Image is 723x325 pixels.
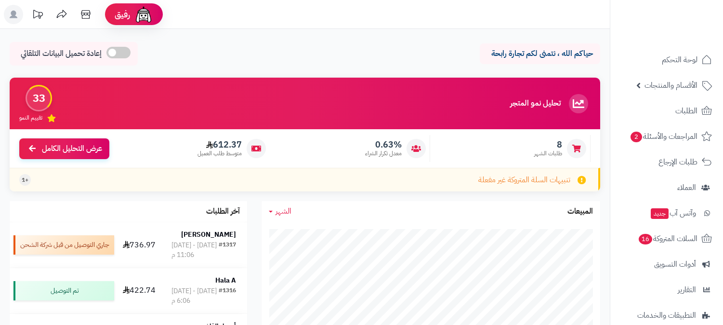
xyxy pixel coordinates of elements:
span: التقارير [678,283,696,297]
span: تنبيهات السلة المتروكة غير مفعلة [478,175,570,186]
span: لوحة التحكم [662,53,697,67]
div: [DATE] - [DATE] 11:06 م [171,241,219,260]
span: السلات المتروكة [638,232,697,245]
span: العملاء [677,181,696,194]
span: 612.37 [197,139,242,150]
a: وآتس آبجديد [616,202,717,225]
div: #1317 [219,241,236,260]
td: 422.74 [118,268,160,313]
span: طلبات الإرجاع [658,155,697,169]
div: تم التوصيل [13,281,114,300]
a: تحديثات المنصة [26,5,50,27]
span: طلبات الشهر [534,149,562,158]
span: 16 [638,233,653,245]
a: المراجعات والأسئلة2 [616,125,717,148]
img: logo-2.png [657,10,714,30]
span: وآتس آب [650,206,696,220]
p: حياكم الله ، نتمنى لكم تجارة رابحة [487,48,593,59]
h3: آخر الطلبات [206,207,240,216]
span: متوسط طلب العميل [197,149,242,158]
a: السلات المتروكة16 [616,227,717,250]
span: +1 [22,176,28,184]
a: التقارير [616,278,717,301]
strong: Hala A [215,275,236,285]
span: عرض التحليل الكامل [42,143,102,154]
div: #1316 [219,286,236,306]
img: ai-face.png [134,5,153,24]
span: الشهر [276,205,291,217]
span: الأقسام والمنتجات [644,79,697,92]
span: جديد [651,208,669,219]
a: الطلبات [616,99,717,122]
h3: تحليل نمو المتجر [510,99,561,108]
td: 736.97 [118,222,160,268]
span: 0.63% [365,139,402,150]
a: العملاء [616,176,717,199]
a: عرض التحليل الكامل [19,138,109,159]
div: جاري التوصيل من قبل شركة الشحن [13,235,114,255]
a: أدوات التسويق [616,253,717,276]
a: الشهر [269,206,291,217]
a: طلبات الإرجاع [616,150,717,174]
span: معدل تكرار الشراء [365,149,402,158]
span: 8 [534,139,562,150]
a: لوحة التحكم [616,48,717,71]
span: إعادة تحميل البيانات التلقائي [21,48,102,59]
span: الطلبات [675,104,697,118]
strong: [PERSON_NAME] [181,230,236,240]
span: رفيق [115,9,130,20]
span: التطبيقات والخدمات [637,309,696,322]
div: [DATE] - [DATE] 6:06 م [171,286,219,306]
span: 2 [630,131,643,143]
span: المراجعات والأسئلة [630,130,697,143]
h3: المبيعات [567,207,593,216]
span: تقييم النمو [19,114,42,122]
span: أدوات التسويق [654,257,696,271]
